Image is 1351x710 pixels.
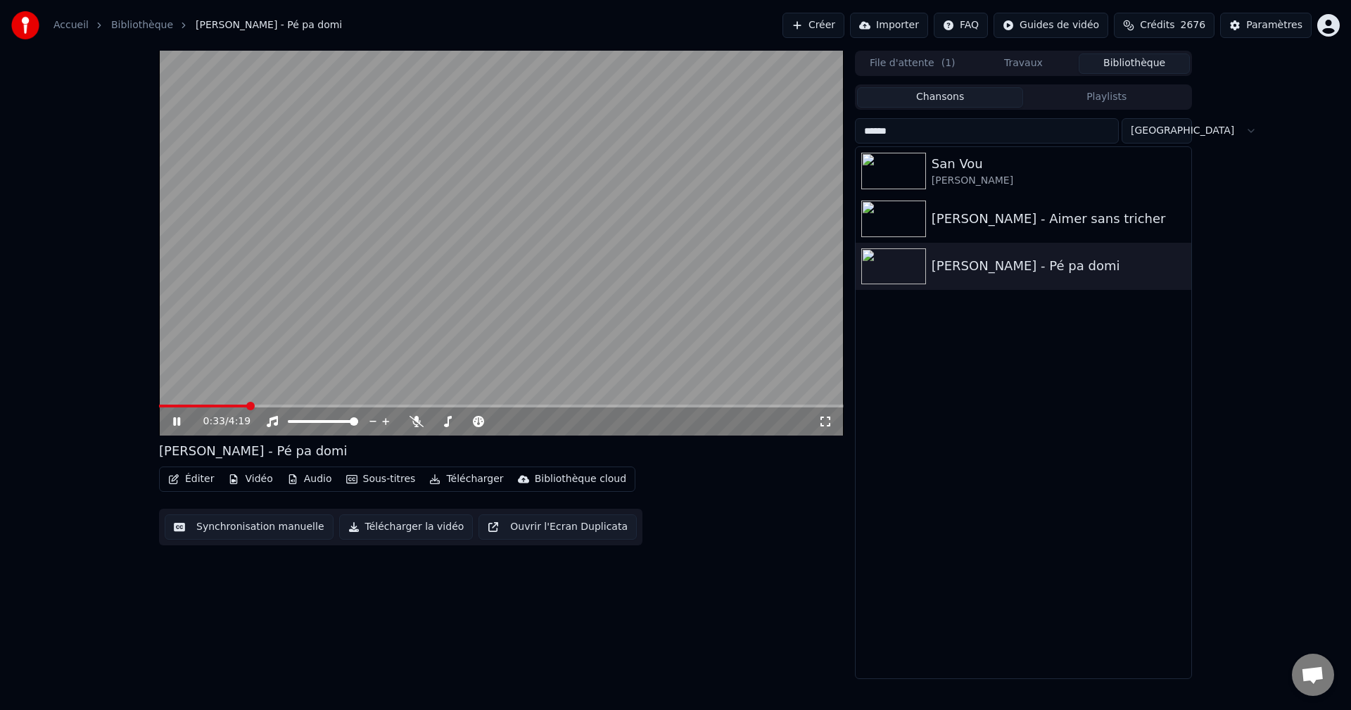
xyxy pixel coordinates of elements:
[932,256,1186,276] div: [PERSON_NAME] - Pé pa domi
[857,53,968,74] button: File d'attente
[203,414,237,429] div: /
[478,514,637,540] button: Ouvrir l'Ecran Duplicata
[1246,18,1302,32] div: Paramètres
[1079,53,1190,74] button: Bibliothèque
[229,414,250,429] span: 4:19
[203,414,225,429] span: 0:33
[424,469,509,489] button: Télécharger
[934,13,988,38] button: FAQ
[1131,124,1234,138] span: [GEOGRAPHIC_DATA]
[111,18,173,32] a: Bibliothèque
[339,514,474,540] button: Télécharger la vidéo
[535,472,626,486] div: Bibliothèque cloud
[1023,87,1190,108] button: Playlists
[53,18,342,32] nav: breadcrumb
[857,87,1024,108] button: Chansons
[341,469,421,489] button: Sous-titres
[11,11,39,39] img: youka
[53,18,89,32] a: Accueil
[932,154,1186,174] div: San Vou
[196,18,342,32] span: [PERSON_NAME] - Pé pa domi
[932,209,1186,229] div: [PERSON_NAME] - Aimer sans tricher
[159,441,348,461] div: [PERSON_NAME] - Pé pa domi
[1140,18,1174,32] span: Crédits
[1292,654,1334,696] a: Ouvrir le chat
[1220,13,1312,38] button: Paramètres
[941,56,956,70] span: ( 1 )
[850,13,928,38] button: Importer
[1181,18,1206,32] span: 2676
[1114,13,1214,38] button: Crédits2676
[782,13,844,38] button: Créer
[163,469,220,489] button: Éditer
[932,174,1186,188] div: [PERSON_NAME]
[281,469,338,489] button: Audio
[994,13,1108,38] button: Guides de vidéo
[165,514,334,540] button: Synchronisation manuelle
[222,469,278,489] button: Vidéo
[968,53,1079,74] button: Travaux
